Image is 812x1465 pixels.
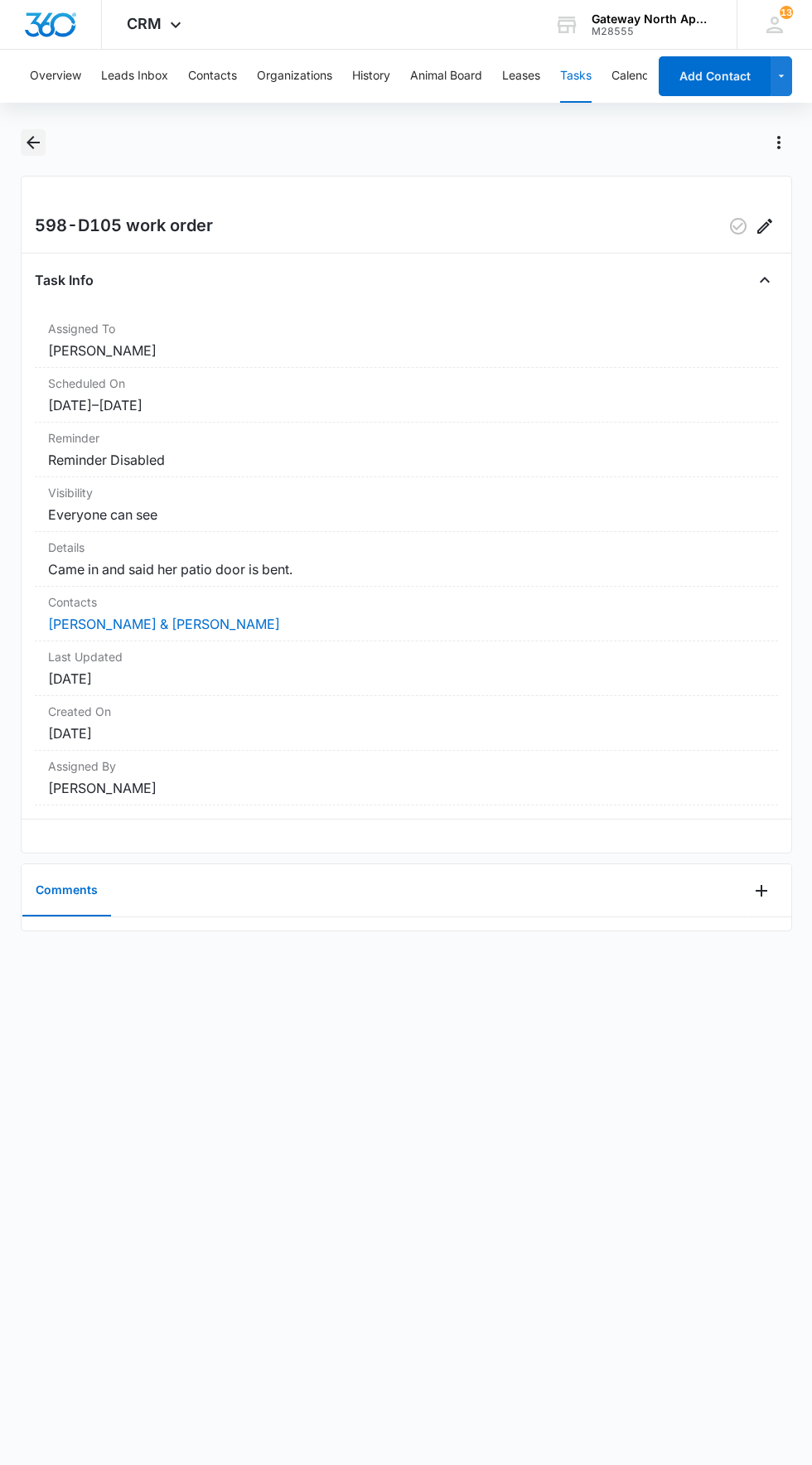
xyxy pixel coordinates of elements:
button: Back [21,129,46,156]
div: Last Updated[DATE] [35,641,778,696]
dd: Everyone can see [48,505,765,525]
div: account name [592,12,713,26]
button: Edit [752,213,778,239]
dd: [PERSON_NAME] [48,341,765,360]
button: Add Comment [748,878,775,904]
span: 13 [780,6,793,19]
dd: Reminder Disabled [48,450,765,470]
button: Leads Inbox [101,50,168,103]
button: Leases [502,50,540,103]
div: ReminderReminder Disabled [35,423,778,477]
dt: Contacts [48,593,765,611]
button: Actions [766,129,792,156]
button: Add Contact [659,56,771,96]
button: History [352,50,390,103]
div: Created On[DATE] [35,696,778,751]
div: Assigned To[PERSON_NAME] [35,313,778,368]
dt: Scheduled On [48,375,765,392]
button: Comments [22,865,111,916]
button: Calendar [611,50,660,103]
button: Organizations [257,50,332,103]
dt: Last Updated [48,648,765,665]
div: Contacts[PERSON_NAME] & [PERSON_NAME] [35,587,778,641]
div: VisibilityEveryone can see [35,477,778,532]
button: Contacts [188,50,237,103]
h2: 598-D105 work order [35,213,213,239]
div: notifications count [780,6,793,19]
dt: Assigned To [48,320,765,337]
button: Tasks [560,50,592,103]
dd: Came in and said her patio door is bent. [48,559,765,579]
dd: [DATE] – [DATE] [48,395,765,415]
button: Close [752,267,778,293]
div: Assigned By[PERSON_NAME] [35,751,778,805]
div: Scheduled On[DATE]–[DATE] [35,368,778,423]
button: Animal Board [410,50,482,103]
dt: Reminder [48,429,765,447]
dt: Visibility [48,484,765,501]
div: account id [592,26,713,37]
dt: Created On [48,703,765,720]
button: Overview [30,50,81,103]
a: [PERSON_NAME] & [PERSON_NAME] [48,616,280,632]
span: CRM [127,15,162,32]
dd: [PERSON_NAME] [48,778,765,798]
dd: [DATE] [48,669,765,689]
dt: Details [48,539,765,556]
h4: Task Info [35,270,94,290]
div: DetailsCame in and said her patio door is bent. [35,532,778,587]
dt: Assigned By [48,757,765,775]
dd: [DATE] [48,723,765,743]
